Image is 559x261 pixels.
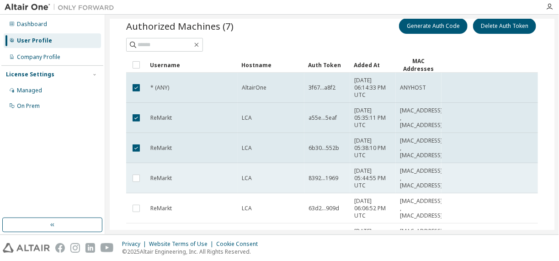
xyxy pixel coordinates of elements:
span: Authorized Machines (7) [126,20,234,32]
span: 63d2...909d [309,205,339,212]
span: 6b30...552b [309,144,339,152]
img: facebook.svg [55,243,65,253]
div: Privacy [122,240,149,248]
div: Added At [354,58,392,72]
span: [MAC_ADDRESS] , [MAC_ADDRESS] [400,137,442,159]
div: Company Profile [17,53,60,61]
div: MAC Addresses [399,57,438,73]
span: LCA [242,114,252,122]
span: LCA [242,144,252,152]
span: * (ANY) [150,84,169,91]
span: ReMarkt [150,144,172,152]
span: ReMarkt [150,175,172,182]
button: Generate Auth Code [399,18,468,34]
div: User Profile [17,37,52,44]
span: [DATE] 05:38:10 PM UTC [354,137,392,159]
span: [MAC_ADDRESS] , [MAC_ADDRESS] [400,167,442,189]
div: Managed [17,87,42,94]
img: Altair One [5,3,119,12]
span: a55e...5eaf [309,114,337,122]
span: 3f67...a8f2 [309,84,335,91]
button: Delete Auth Token [473,18,536,34]
div: Dashboard [17,21,47,28]
p: © 2025 Altair Engineering, Inc. All Rights Reserved. [122,248,263,256]
span: [MAC_ADDRESS] , [MAC_ADDRESS] [400,107,442,129]
span: [DATE] 05:35:11 PM UTC [354,107,392,129]
img: youtube.svg [101,243,114,253]
span: ANYHOST [400,84,426,91]
span: AltairOne [242,84,266,91]
div: Cookie Consent [216,240,263,248]
span: [DATE] 06:06:52 PM UTC [354,197,392,219]
span: 8392...1969 [309,175,338,182]
span: [MAC_ADDRESS] , [MAC_ADDRESS] [400,197,442,219]
div: On Prem [17,102,40,110]
span: [DATE] 11:05:28 AM UTC [354,228,392,250]
img: altair_logo.svg [3,243,50,253]
img: instagram.svg [70,243,80,253]
span: [MAC_ADDRESS] , [MAC_ADDRESS] [400,228,442,250]
span: [DATE] 06:14:33 PM UTC [354,77,392,99]
span: LCA [242,175,252,182]
span: LCA [242,205,252,212]
div: Username [150,58,234,72]
span: [DATE] 05:44:55 PM UTC [354,167,392,189]
div: License Settings [6,71,54,78]
div: Auth Token [308,58,346,72]
span: ReMarkt [150,114,172,122]
div: Website Terms of Use [149,240,216,248]
div: Hostname [241,58,301,72]
img: linkedin.svg [85,243,95,253]
span: ReMarkt [150,205,172,212]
